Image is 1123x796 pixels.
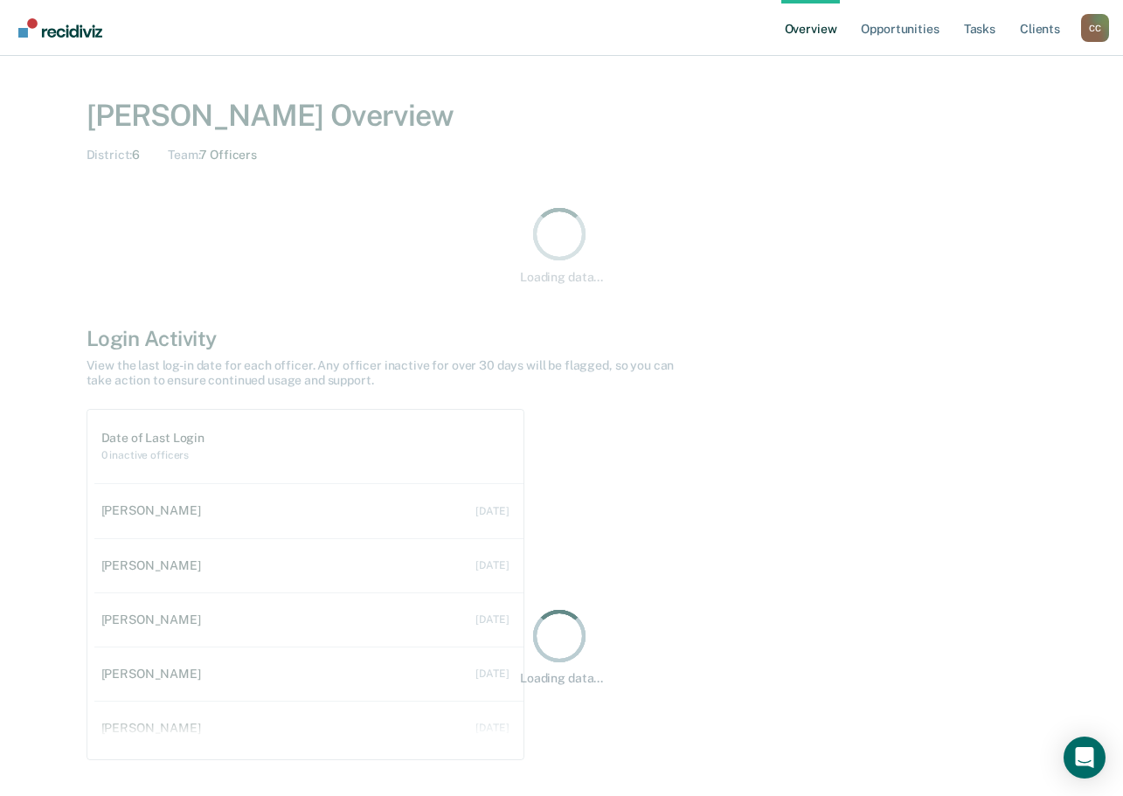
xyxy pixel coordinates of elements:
div: [PERSON_NAME] [101,613,208,627]
div: View the last log-in date for each officer. Any officer inactive for over 30 days will be flagged... [87,358,698,388]
div: [DATE] [475,613,509,626]
span: District : [87,148,133,162]
img: Recidiviz [18,18,102,38]
a: [PERSON_NAME] [DATE] [94,541,523,591]
div: 6 [87,148,141,163]
div: [PERSON_NAME] [101,721,208,736]
div: [DATE] [475,668,509,680]
h1: Date of Last Login [101,431,204,446]
div: [DATE] [475,505,509,517]
div: Loading data... [520,270,603,285]
div: [PERSON_NAME] [101,503,208,518]
a: [PERSON_NAME] [DATE] [94,703,523,753]
h2: 0 inactive officers [101,449,204,461]
a: [PERSON_NAME] [DATE] [94,486,523,536]
div: Open Intercom Messenger [1064,737,1106,779]
div: [PERSON_NAME] [101,667,208,682]
div: Login Activity [87,326,1037,351]
a: [PERSON_NAME] [DATE] [94,649,523,699]
span: Team : [168,148,199,162]
div: [DATE] [475,559,509,571]
div: [DATE] [475,722,509,734]
div: [PERSON_NAME] [101,558,208,573]
div: [PERSON_NAME] Overview [87,98,1037,134]
a: [PERSON_NAME] [DATE] [94,595,523,645]
button: Profile dropdown button [1081,14,1109,42]
div: C C [1081,14,1109,42]
div: 7 Officers [168,148,257,163]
